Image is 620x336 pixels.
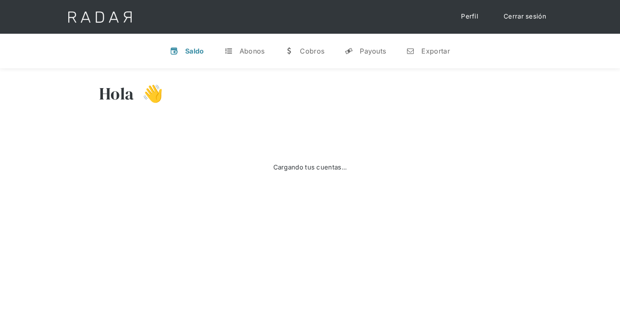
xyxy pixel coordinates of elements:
[421,47,450,55] div: Exportar
[406,47,415,55] div: n
[99,83,134,104] h3: Hola
[300,47,324,55] div: Cobros
[273,163,347,172] div: Cargando tus cuentas...
[495,8,555,25] a: Cerrar sesión
[345,47,353,55] div: y
[185,47,204,55] div: Saldo
[240,47,265,55] div: Abonos
[170,47,178,55] div: v
[224,47,233,55] div: t
[285,47,293,55] div: w
[453,8,487,25] a: Perfil
[134,83,163,104] h3: 👋
[360,47,386,55] div: Payouts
